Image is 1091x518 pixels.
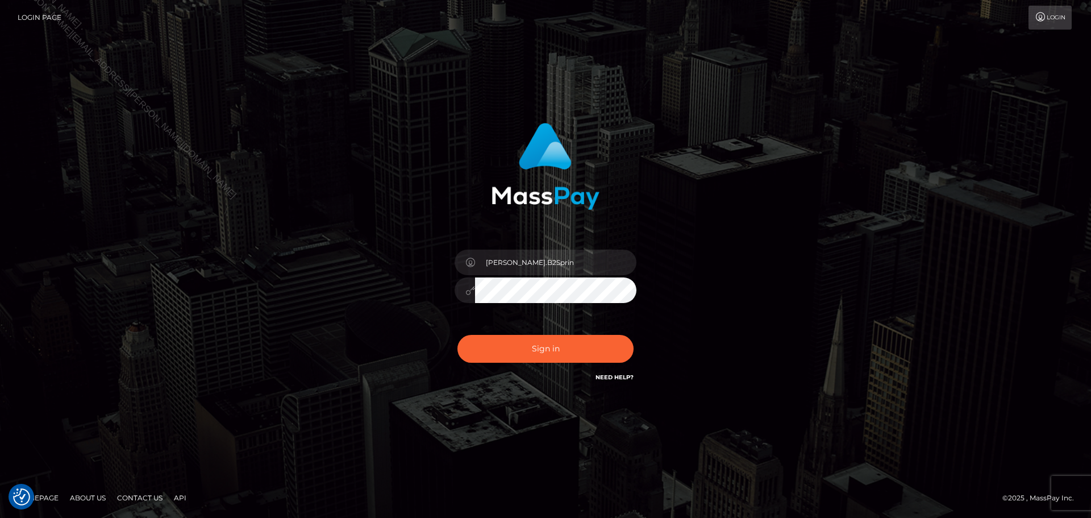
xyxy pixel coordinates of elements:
[13,488,30,505] button: Consent Preferences
[18,6,61,30] a: Login Page
[1002,492,1082,504] div: © 2025 , MassPay Inc.
[457,335,634,363] button: Sign in
[13,489,63,507] a: Homepage
[113,489,167,507] a: Contact Us
[65,489,110,507] a: About Us
[492,123,599,210] img: MassPay Login
[596,374,634,381] a: Need Help?
[475,250,636,275] input: Username...
[13,488,30,505] img: Revisit consent button
[1028,6,1072,30] a: Login
[169,489,191,507] a: API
